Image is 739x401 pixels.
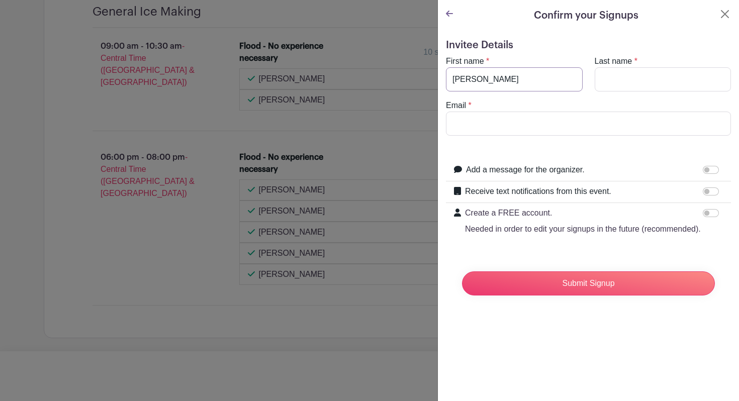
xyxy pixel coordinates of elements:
label: Last name [595,55,632,67]
label: First name [446,55,484,67]
p: Needed in order to edit your signups in the future (recommended). [465,223,701,235]
button: Close [719,8,731,20]
label: Email [446,99,466,112]
h5: Invitee Details [446,39,731,51]
p: Create a FREE account. [465,207,701,219]
input: Submit Signup [462,271,715,295]
h5: Confirm your Signups [534,8,638,23]
label: Receive text notifications from this event. [465,185,611,197]
label: Add a message for the organizer. [466,164,585,176]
